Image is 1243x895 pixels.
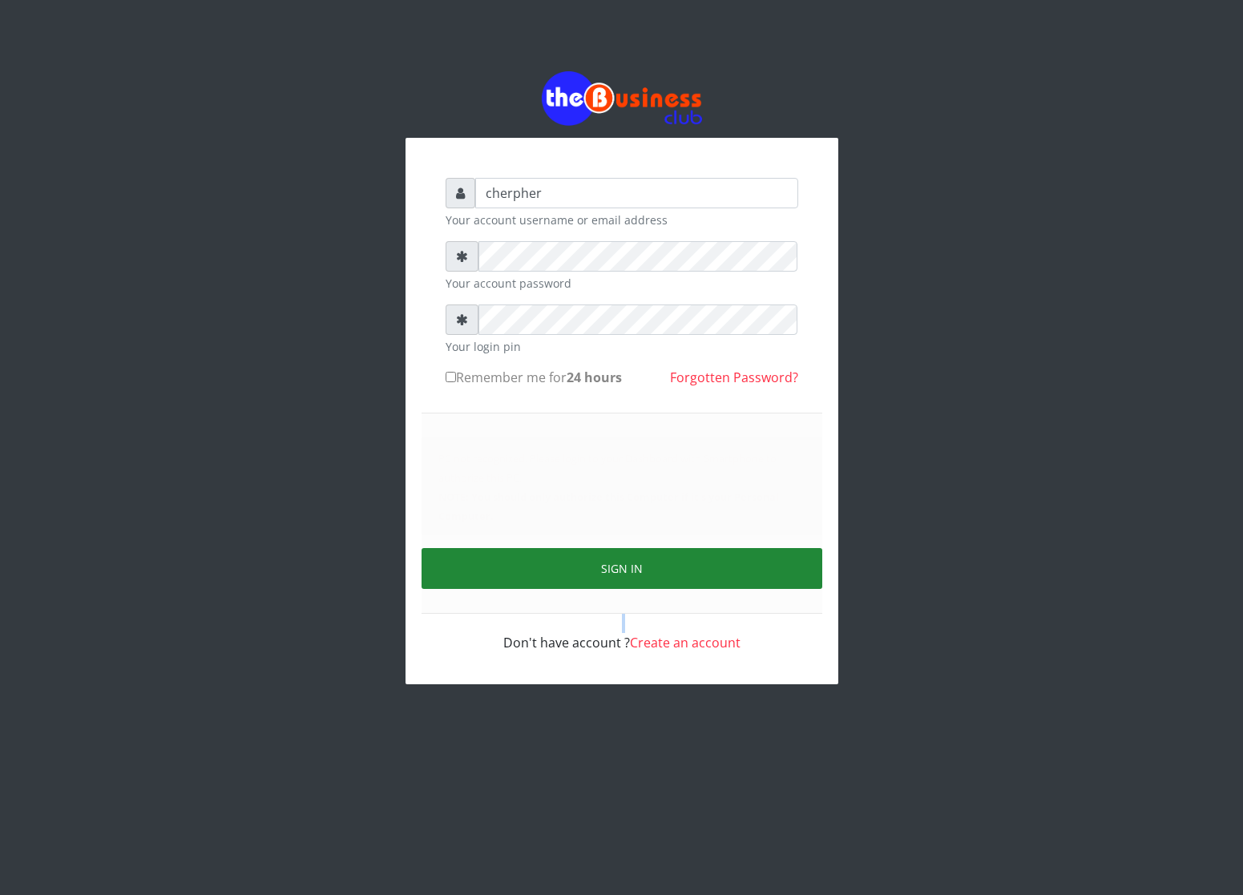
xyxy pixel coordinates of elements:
[446,614,798,652] div: Don't have account ?
[475,178,798,208] input: Username or email address
[446,372,456,382] input: Remember me for24 hours
[446,338,798,355] small: Your login pin
[422,548,822,589] button: SIGN IN
[446,368,622,387] label: Remember me for
[446,212,798,228] small: Your account username or email address
[446,275,798,292] small: Your account password
[438,490,779,523] b: NOTE: You should only authorize this Computer if it's your Personal Computer.
[567,369,622,386] b: 24 hours
[670,369,798,386] a: Forgotten Password?
[630,634,741,651] a: Create an account
[438,451,779,523] small: PC not recognized. Please login to your Dashboard with Smartphone to authorize this PC.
